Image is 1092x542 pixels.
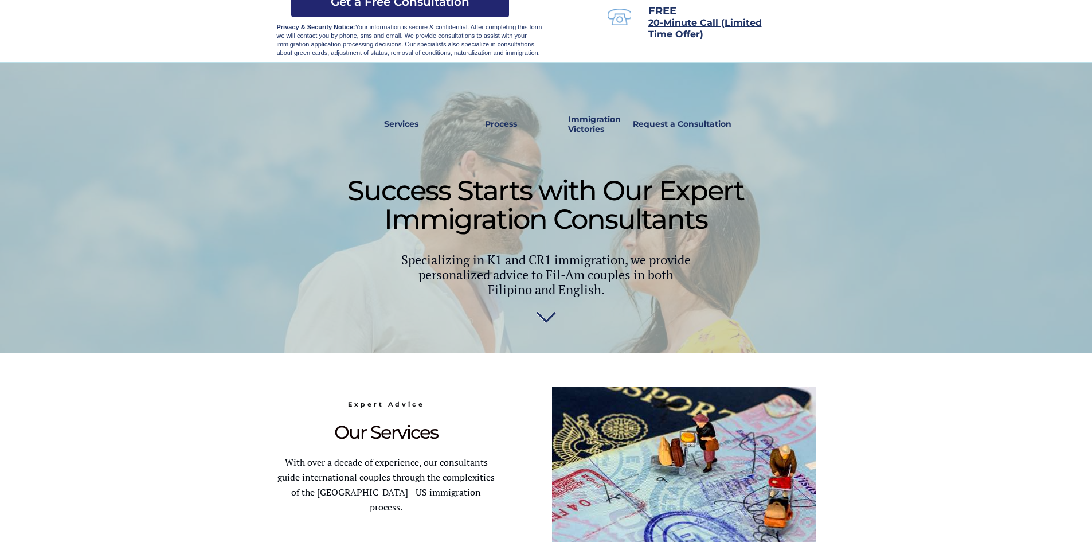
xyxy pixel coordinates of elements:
strong: Privacy & Security Notice: [277,24,355,30]
a: Services [377,111,426,138]
strong: Services [384,119,418,129]
strong: Process [485,119,517,129]
a: Process [479,111,523,138]
strong: Immigration Victories [568,114,621,134]
span: Expert Advice [348,400,425,408]
span: Specializing in K1 and CR1 immigration, we provide personalized advice to Fil-Am couples in both ... [401,251,691,298]
strong: Request a Consultation [633,119,731,129]
span: Your information is secure & confidential. After completing this form we will contact you by phon... [277,24,542,56]
a: Immigration Victories [563,111,602,138]
a: Request a Consultation [628,111,737,138]
span: FREE [648,5,676,17]
span: 20-Minute Call (Limited Time Offer) [648,17,762,40]
span: Success Starts with Our Expert Immigration Consultants [347,174,744,236]
span: With over a decade of experience, our consultants guide international couples through the complex... [277,456,495,513]
span: Our Services [334,421,438,443]
a: 20-Minute Call (Limited Time Offer) [648,18,762,39]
